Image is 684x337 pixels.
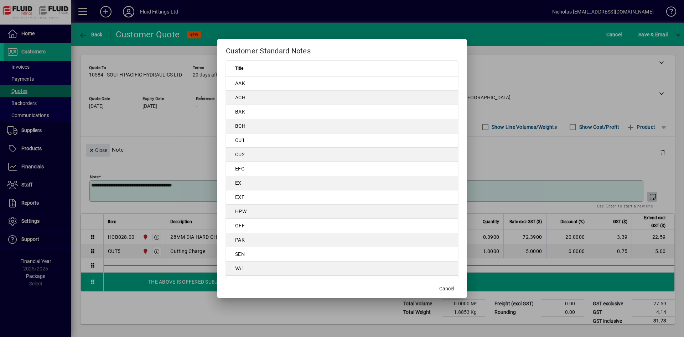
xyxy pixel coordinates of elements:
[435,282,458,295] button: Cancel
[226,176,458,190] td: EX
[226,133,458,148] td: CU1
[226,219,458,233] td: OFF
[226,190,458,205] td: EXF
[226,148,458,162] td: CU2
[226,119,458,133] td: BCH
[226,247,458,262] td: SEN
[226,105,458,119] td: BAK
[235,64,243,72] span: Title
[226,91,458,105] td: ACH
[439,285,454,293] span: Cancel
[226,233,458,247] td: PAK
[226,276,458,290] td: VAL
[226,162,458,176] td: EFC
[217,39,467,60] h2: Customer Standard Notes
[226,262,458,276] td: VA1
[226,205,458,219] td: HPW
[226,77,458,91] td: AAK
